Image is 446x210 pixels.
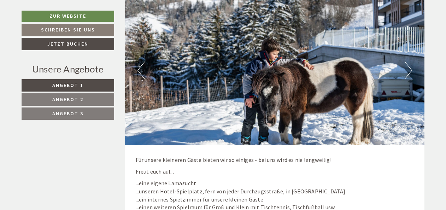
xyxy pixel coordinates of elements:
button: Senden [236,186,278,199]
a: Zur Website [22,11,114,22]
small: 19:11 [11,35,112,40]
div: Montag [124,6,154,18]
span: Angebot 2 [52,96,83,103]
div: Unsere Angebote [22,63,114,76]
a: Schreiben Sie uns [22,24,114,36]
a: Jetzt buchen [22,38,114,50]
div: [GEOGRAPHIC_DATA] [11,21,112,27]
button: Next [405,62,412,79]
div: Guten Tag, wie können wir Ihnen helfen? [6,19,116,41]
span: Angebot 1 [52,82,83,88]
button: Previous [137,62,145,79]
span: Angebot 3 [52,110,83,117]
p: Für unsere kleineren Gäste bieten wir so einiges - bei uns wird es nie langweilig! [136,156,414,164]
p: Freut euch auf... [136,168,414,176]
